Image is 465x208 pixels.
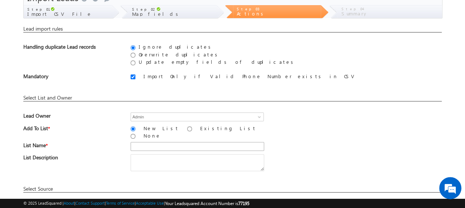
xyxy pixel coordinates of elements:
[106,201,135,205] a: Terms of Service
[64,201,74,205] a: About
[23,94,442,101] div: Select List and Owner
[237,10,266,17] span: Actions
[132,11,181,17] span: Map fields
[137,51,220,58] label: Overwrite duplicates
[141,73,356,79] label: Import Only if Valid Phone Number exists in CSV
[238,201,249,206] span: 77195
[23,186,442,193] div: Select Source
[10,68,135,153] textarea: Type your message and hit 'Enter'
[141,132,163,139] label: None
[23,112,120,123] span: Lead Owner
[341,7,364,11] span: Step 04
[137,59,296,65] label: Update empty fields of duplicates
[101,159,134,169] em: Start Chat
[38,39,124,48] div: Chat with us now
[198,125,259,131] label: Existing List
[23,73,120,83] span: Mandatory
[23,154,120,164] span: List Description
[121,4,139,21] div: Minimize live chat window
[23,44,120,54] div: Handling duplicate Lead records
[141,125,181,131] label: New List
[13,39,31,48] img: d_60004797649_company_0_60004797649
[23,25,442,32] div: Lead import rules
[23,200,249,207] span: © 2025 LeadSquared | | | | |
[254,113,263,121] a: Show All Items
[131,112,264,121] input: Type to Search
[27,7,49,11] span: Step 01
[165,201,249,206] span: Your Leadsquared Account Number is
[23,142,120,153] span: List Name
[132,7,155,11] span: Step 02
[136,201,164,205] a: Acceptable Use
[341,10,368,17] span: Summary
[75,201,105,205] a: Contact Support
[23,125,120,136] span: Add To List
[137,44,213,50] label: Ignore duplicates
[27,11,92,17] span: Import CSV File
[237,7,259,11] span: Step 03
